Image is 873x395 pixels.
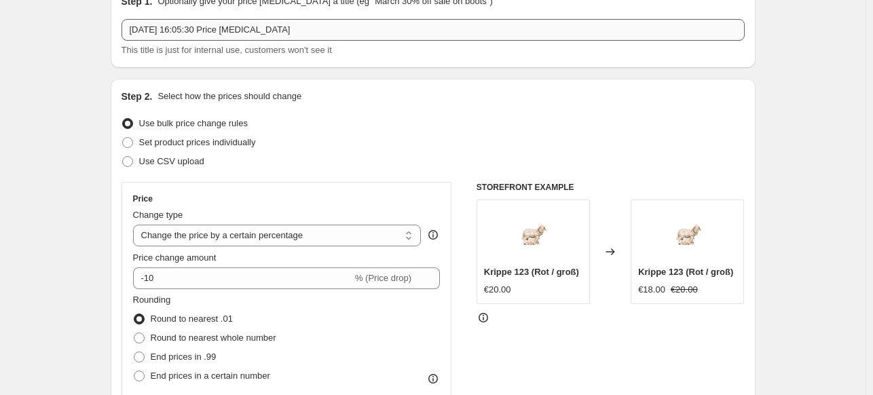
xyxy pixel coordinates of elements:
h3: Price [133,193,153,204]
div: €18.00 [638,283,665,297]
span: Use CSV upload [139,156,204,166]
span: Krippe 123 (Rot / groß) [638,267,733,277]
div: help [426,228,440,242]
span: Price change amount [133,252,217,263]
span: Use bulk price change rules [139,118,248,128]
input: 30% off holiday sale [122,19,745,41]
strike: €20.00 [671,283,698,297]
p: Select how the prices should change [157,90,301,103]
span: Rounding [133,295,171,305]
span: Round to nearest .01 [151,314,233,324]
h6: STOREFRONT EXAMPLE [477,182,745,193]
input: -15 [133,267,352,289]
span: End prices in .99 [151,352,217,362]
span: Set product prices individually [139,137,256,147]
img: 17_80x.png [506,207,560,261]
img: 17_80x.png [661,207,715,261]
span: End prices in a certain number [151,371,270,381]
span: Round to nearest whole number [151,333,276,343]
span: Change type [133,210,183,220]
span: This title is just for internal use, customers won't see it [122,45,332,55]
span: % (Price drop) [355,273,411,283]
h2: Step 2. [122,90,153,103]
div: €20.00 [484,283,511,297]
span: Krippe 123 (Rot / groß) [484,267,579,277]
